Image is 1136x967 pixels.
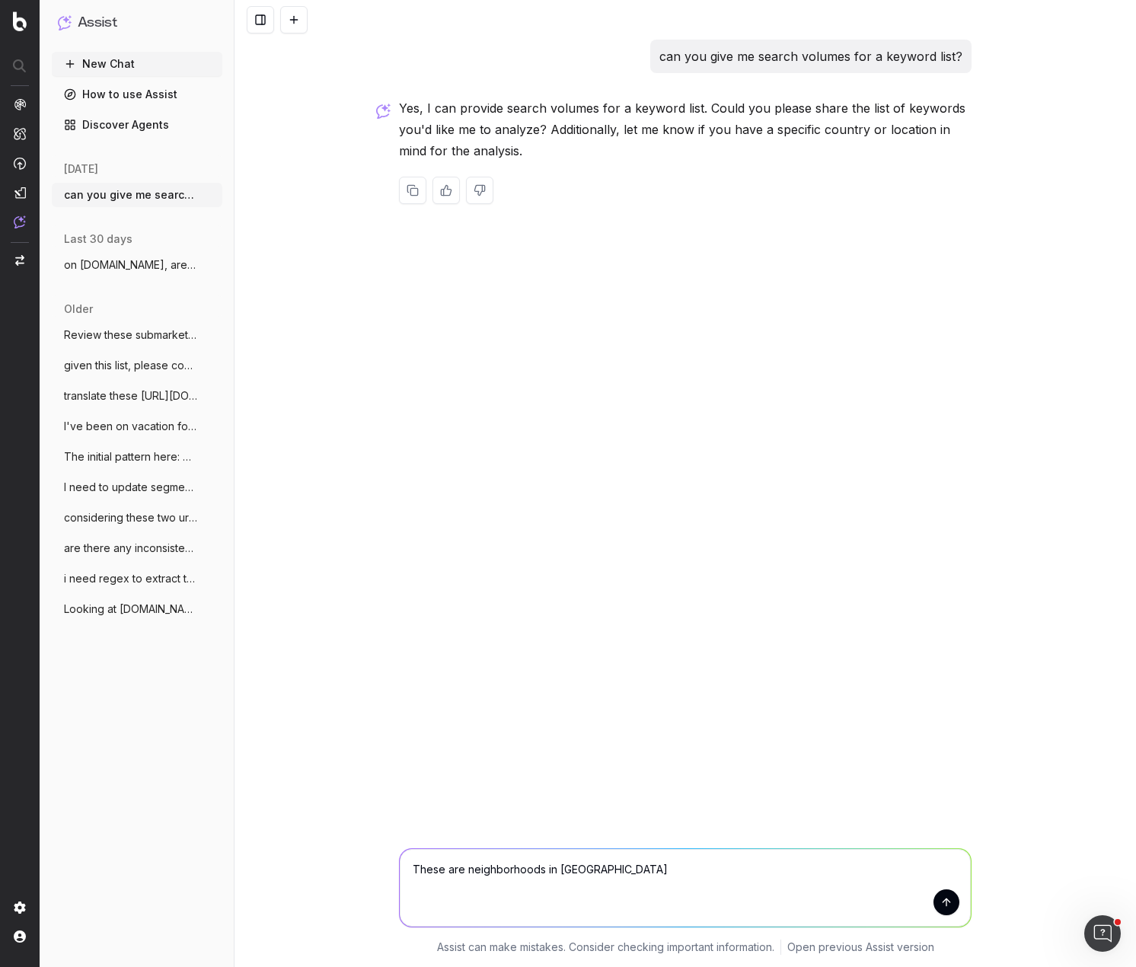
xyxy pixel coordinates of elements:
button: Looking at [DOMAIN_NAME] site crawls, w [52,597,222,621]
span: on [DOMAIN_NAME], are there neighborhoo [64,257,198,273]
span: are there any inconsistencies or possibl [64,541,198,556]
span: I need to update segmentation to include [64,480,198,495]
span: considering these two urls, [URL]. [64,510,198,525]
button: can you give me search volumes for a key [52,183,222,207]
span: Looking at [DOMAIN_NAME] site crawls, w [64,602,198,617]
img: Studio [14,187,26,199]
img: Analytics [14,98,26,110]
img: Botify assist logo [376,104,391,119]
button: Review these submarket and city associat [52,323,222,347]
button: Assist [58,12,216,34]
img: Setting [14,902,26,914]
p: Yes, I can provide search volumes for a keyword list. Could you please share the list of keywords... [399,97,972,161]
button: are there any inconsistencies or possibl [52,536,222,560]
span: can you give me search volumes for a key [64,187,198,203]
span: I've been on vacation for a week, how ha [64,419,198,434]
p: can you give me search volumes for a keyword list? [659,46,962,67]
span: given this list, please complete the tab [64,358,198,373]
span: [DATE] [64,161,98,177]
button: The initial pattern here: @SRP/houses/w [52,445,222,469]
span: last 30 days [64,231,132,247]
img: Switch project [15,255,24,266]
button: on [DOMAIN_NAME], are there neighborhoo [52,253,222,277]
span: i need regex to extract the publish date [64,571,198,586]
iframe: Intercom live chat [1084,915,1121,952]
button: given this list, please complete the tab [52,353,222,378]
a: How to use Assist [52,82,222,107]
button: New Chat [52,52,222,76]
button: I've been on vacation for a week, how ha [52,414,222,439]
button: i need regex to extract the publish date [52,566,222,591]
span: The initial pattern here: @SRP/houses/w [64,449,198,464]
img: Botify logo [13,11,27,31]
span: Review these submarket and city associat [64,327,198,343]
img: My account [14,930,26,943]
img: Activation [14,157,26,170]
span: older [64,302,93,317]
p: Assist can make mistakes. Consider checking important information. [437,940,774,955]
span: translate these [URL][DOMAIN_NAME]. [64,388,198,404]
textarea: These are neighborhoods in [GEOGRAPHIC_DATA] [400,849,971,927]
h1: Assist [78,12,117,34]
img: Assist [14,215,26,228]
button: considering these two urls, [URL]. [52,506,222,530]
button: I need to update segmentation to include [52,475,222,499]
img: Intelligence [14,127,26,140]
a: Open previous Assist version [787,940,934,955]
a: Discover Agents [52,113,222,137]
button: translate these [URL][DOMAIN_NAME]. [52,384,222,408]
img: Assist [58,15,72,30]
